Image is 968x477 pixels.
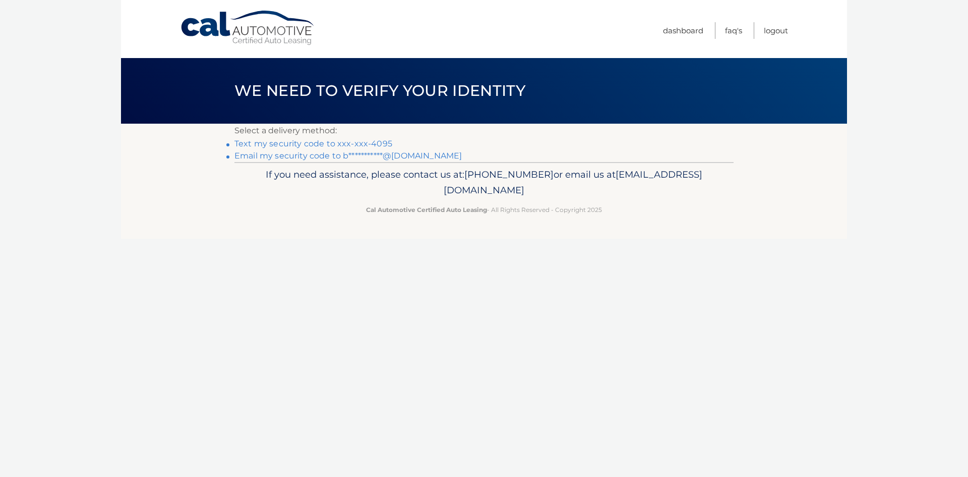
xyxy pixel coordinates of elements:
[241,204,727,215] p: - All Rights Reserved - Copyright 2025
[663,22,703,39] a: Dashboard
[234,81,525,100] span: We need to verify your identity
[725,22,742,39] a: FAQ's
[234,124,734,138] p: Select a delivery method:
[234,139,392,148] a: Text my security code to xxx-xxx-4095
[180,10,316,46] a: Cal Automotive
[464,169,554,180] span: [PHONE_NUMBER]
[366,206,487,214] strong: Cal Automotive Certified Auto Leasing
[764,22,788,39] a: Logout
[241,167,727,199] p: If you need assistance, please contact us at: or email us at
